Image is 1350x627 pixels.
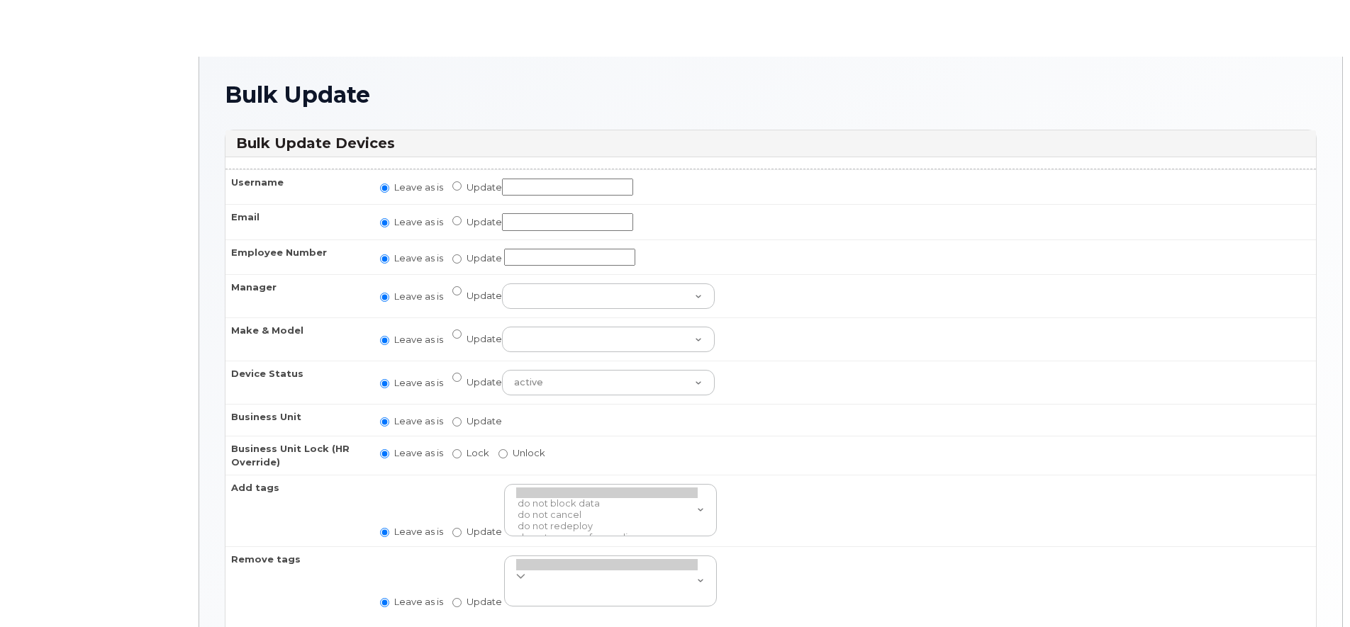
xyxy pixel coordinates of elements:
[452,286,462,295] input: Update
[380,446,443,460] label: Leave as is
[225,546,367,616] th: Remove tags
[380,525,443,538] label: Leave as is
[452,595,502,609] label: Update
[502,283,715,309] select: Update
[380,528,389,537] input: Leave as is
[502,370,715,395] select: Update
[452,446,489,460] label: Lock
[498,449,508,458] input: Unlock
[452,252,502,265] label: Update
[225,317,367,361] th: Make & Model
[516,521,698,532] option: do not redeploy
[452,414,502,428] label: Update
[225,274,367,317] th: Manager
[380,417,389,427] input: Leave as is
[502,179,633,196] input: Update
[380,449,389,458] input: Leave as is
[452,373,462,382] input: Update
[380,333,443,346] label: Leave as is
[225,404,367,436] th: Business Unit
[380,254,389,264] input: Leave as is
[380,293,389,302] input: Leave as is
[452,213,633,231] label: Update
[452,216,462,225] input: Update
[452,181,462,191] input: Update
[380,379,389,388] input: Leave as is
[225,239,367,275] th: Employee Number
[502,327,715,352] select: Update
[225,475,367,547] th: Add tags
[380,181,443,194] label: Leave as is
[452,327,715,352] label: Update
[225,204,367,239] th: Email
[452,179,633,196] label: Update
[380,215,443,229] label: Leave as is
[380,376,443,390] label: Leave as is
[452,329,462,339] input: Update
[380,218,389,227] input: Leave as is
[452,417,462,427] input: Update
[452,528,462,537] input: Update
[380,336,389,345] input: Leave as is
[502,213,633,231] input: Update
[452,525,502,538] label: Update
[516,498,698,509] option: do not block data
[452,370,715,395] label: Update
[236,134,1305,153] h3: Bulk Update Devices
[498,446,545,460] label: Unlock
[380,595,443,609] label: Leave as is
[452,283,715,309] label: Update
[225,82,1317,107] h1: Bulk Update
[380,414,443,428] label: Leave as is
[380,598,389,607] input: Leave as is
[225,436,367,474] th: Business Unit Lock (HR Override)
[225,169,367,205] th: Username
[225,361,367,404] th: Device Status
[380,252,443,265] label: Leave as is
[452,254,462,264] input: Update
[516,509,698,521] option: do not cancel
[452,598,462,607] input: Update
[380,290,443,303] label: Leave as is
[380,183,389,193] input: Leave as is
[516,532,698,543] option: do not remove forwarding
[452,449,462,458] input: Lock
